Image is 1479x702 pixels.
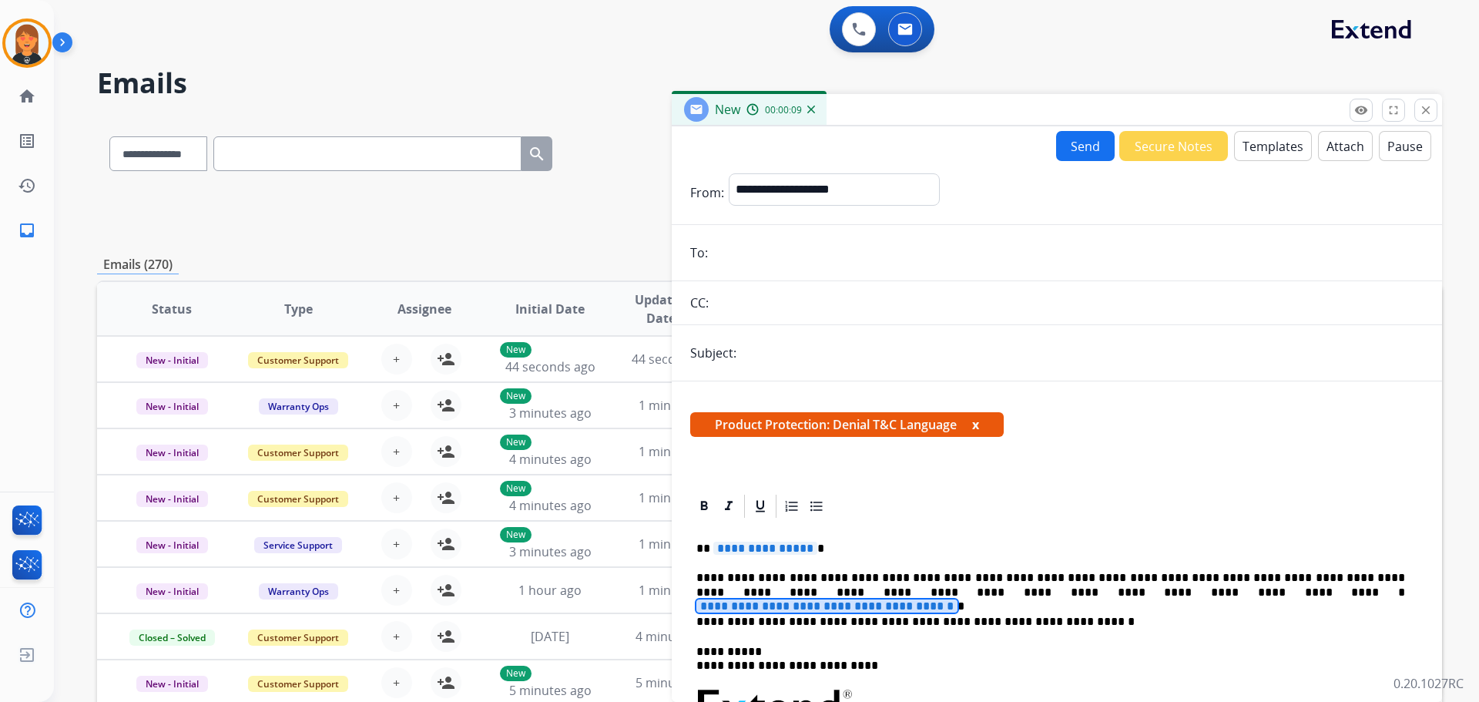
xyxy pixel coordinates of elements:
button: + [381,621,412,652]
button: + [381,482,412,513]
span: Warranty Ops [259,583,338,600]
p: Subject: [690,344,736,362]
mat-icon: home [18,87,36,106]
span: 1 minute ago [639,443,715,460]
button: + [381,436,412,467]
span: [DATE] [531,628,569,645]
span: 3 minutes ago [509,405,592,422]
button: + [381,529,412,559]
span: Customer Support [248,676,348,692]
span: Customer Support [248,491,348,507]
p: To: [690,244,708,262]
span: + [393,350,400,368]
p: New [500,435,532,450]
span: Initial Date [515,300,585,318]
p: From: [690,183,724,202]
span: New - Initial [136,491,208,507]
span: Type [284,300,313,318]
span: + [393,489,400,507]
mat-icon: person_add [437,350,455,368]
span: 44 seconds ago [505,358,595,375]
span: 3 minutes ago [509,543,592,560]
span: Customer Support [248,352,348,368]
p: CC: [690,294,709,312]
button: Secure Notes [1119,131,1228,161]
mat-icon: person_add [437,673,455,692]
span: Product Protection: Denial T&C Language [690,412,1004,437]
span: 5 minutes ago [636,674,718,691]
button: Send [1056,131,1115,161]
p: New [500,527,532,542]
mat-icon: list_alt [18,132,36,150]
span: 4 minutes ago [509,451,592,468]
mat-icon: person_add [437,535,455,553]
p: 0.20.1027RC [1393,674,1464,693]
span: Customer Support [248,445,348,461]
span: New - Initial [136,537,208,553]
mat-icon: remove_red_eye [1354,103,1368,117]
mat-icon: person_add [437,396,455,415]
div: Ordered List [780,495,803,518]
span: Warranty Ops [259,398,338,415]
span: Service Support [254,537,342,553]
span: New - Initial [136,583,208,600]
p: New [500,481,532,496]
span: New - Initial [136,398,208,415]
span: 1 hour ago [518,582,582,599]
button: + [381,575,412,606]
span: Assignee [397,300,451,318]
span: 1 minute ago [639,489,715,506]
div: Italic [717,495,740,518]
mat-icon: close [1419,103,1433,117]
span: 5 minutes ago [509,682,592,699]
mat-icon: person_add [437,489,455,507]
span: + [393,396,400,415]
span: Status [152,300,192,318]
span: + [393,442,400,461]
span: 00:00:09 [765,104,802,116]
span: + [393,535,400,553]
mat-icon: history [18,176,36,195]
p: New [500,388,532,404]
mat-icon: fullscreen [1387,103,1400,117]
button: x [972,415,979,434]
img: avatar [5,22,49,65]
div: Underline [749,495,772,518]
span: + [393,673,400,692]
span: New - Initial [136,445,208,461]
span: Customer Support [248,630,348,646]
button: Pause [1379,131,1431,161]
span: Updated Date [626,291,696,327]
span: 44 seconds ago [632,351,722,368]
button: + [381,344,412,375]
h2: Emails [97,68,1442,99]
span: New [715,101,740,118]
button: Attach [1318,131,1373,161]
mat-icon: person_add [437,627,455,646]
span: New - Initial [136,676,208,692]
mat-icon: person_add [437,581,455,600]
span: 1 minute ago [639,582,715,599]
span: 4 minutes ago [509,497,592,514]
mat-icon: person_add [437,442,455,461]
span: New - Initial [136,352,208,368]
button: + [381,390,412,421]
span: Closed – Solved [129,630,215,646]
div: Bold [693,495,716,518]
p: New [500,342,532,358]
span: 1 minute ago [639,397,715,414]
mat-icon: search [528,145,546,163]
mat-icon: inbox [18,221,36,240]
p: New [500,666,532,681]
span: + [393,627,400,646]
button: + [381,667,412,698]
div: Bullet List [805,495,828,518]
button: Templates [1234,131,1312,161]
span: 1 minute ago [639,536,715,553]
span: 4 minutes ago [636,628,718,645]
span: + [393,581,400,600]
p: Emails (270) [97,255,179,274]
